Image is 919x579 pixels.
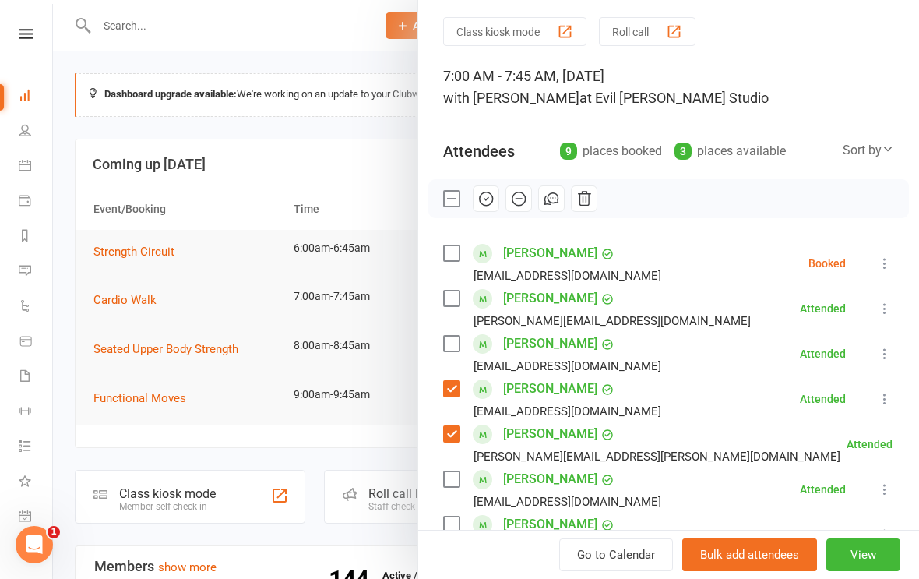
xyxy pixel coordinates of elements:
div: places available [674,140,786,162]
div: [EMAIL_ADDRESS][DOMAIN_NAME] [474,266,661,286]
span: 1 [48,526,60,538]
button: View [826,538,900,571]
div: [PERSON_NAME][EMAIL_ADDRESS][DOMAIN_NAME] [474,311,751,331]
button: Roll call [599,17,695,46]
div: Attendees [443,140,515,162]
span: at Evil [PERSON_NAME] Studio [579,90,769,106]
a: Go to Calendar [559,538,673,571]
div: [EMAIL_ADDRESS][DOMAIN_NAME] [474,356,661,376]
a: Calendar [19,150,54,185]
a: [PERSON_NAME] [503,467,597,492]
iframe: Intercom live chat [16,526,53,563]
div: 9 [560,143,577,160]
a: Product Sales [19,325,54,360]
a: [PERSON_NAME] [503,331,597,356]
a: What's New [19,465,54,500]
a: Payments [19,185,54,220]
button: Class kiosk mode [443,17,586,46]
div: [EMAIL_ADDRESS][DOMAIN_NAME] [474,492,661,512]
div: places booked [560,140,662,162]
a: [PERSON_NAME] [503,512,597,537]
a: [PERSON_NAME] [503,286,597,311]
a: People [19,115,54,150]
a: General attendance kiosk mode [19,500,54,535]
div: Sort by [843,140,894,161]
a: Dashboard [19,79,54,115]
div: 7:00 AM - 7:45 AM, [DATE] [443,65,894,109]
div: [PERSON_NAME][EMAIL_ADDRESS][PERSON_NAME][DOMAIN_NAME] [474,447,840,467]
div: Attended [800,303,846,314]
div: [EMAIL_ADDRESS][DOMAIN_NAME] [474,401,661,422]
div: Attended [800,348,846,359]
div: 3 [674,143,692,160]
a: [PERSON_NAME] [503,422,597,447]
span: with [PERSON_NAME] [443,90,579,106]
div: Attended [847,439,893,450]
a: [PERSON_NAME] [503,376,597,401]
button: Bulk add attendees [682,538,817,571]
div: Booked [808,258,846,269]
a: [PERSON_NAME] [503,241,597,266]
a: Reports [19,220,54,255]
div: Attended [800,484,846,495]
div: Attended [800,394,846,404]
